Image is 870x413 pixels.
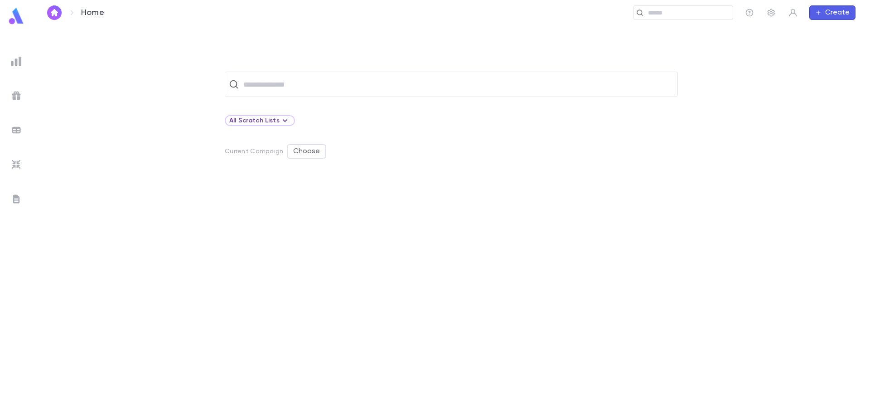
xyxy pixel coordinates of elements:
p: Home [81,8,104,18]
img: letters_grey.7941b92b52307dd3b8a917253454ce1c.svg [11,194,22,204]
img: reports_grey.c525e4749d1bce6a11f5fe2a8de1b229.svg [11,56,22,67]
div: All Scratch Lists [229,115,290,126]
img: home_white.a664292cf8c1dea59945f0da9f25487c.svg [49,9,60,16]
img: logo [7,7,25,25]
button: Choose [287,144,326,159]
p: Current Campaign [225,148,283,155]
button: Create [809,5,855,20]
img: campaigns_grey.99e729a5f7ee94e3726e6486bddda8f1.svg [11,90,22,101]
img: batches_grey.339ca447c9d9533ef1741baa751efc33.svg [11,125,22,136]
img: imports_grey.530a8a0e642e233f2baf0ef88e8c9fcb.svg [11,159,22,170]
div: All Scratch Lists [225,115,295,126]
